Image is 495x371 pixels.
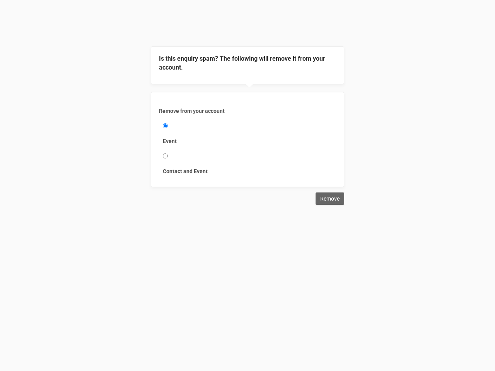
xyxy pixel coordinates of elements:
label: Event [163,137,332,145]
input: Event [163,123,168,128]
label: Contact and Event [163,167,332,175]
input: Contact and Event [163,153,168,158]
input: Remove [316,192,344,205]
legend: Is this enquiry spam? The following will remove it from your account. [159,54,336,72]
label: Remove from your account [159,107,336,115]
